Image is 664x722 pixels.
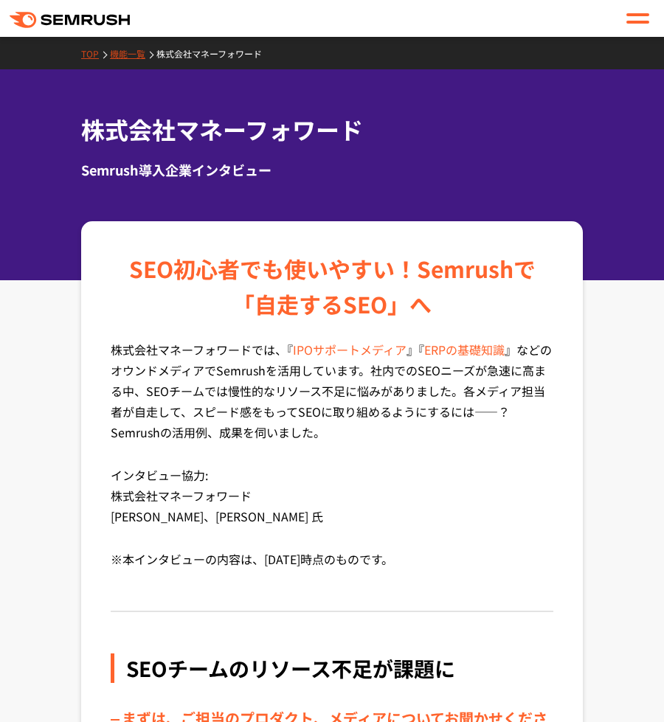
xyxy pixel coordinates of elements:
[111,653,553,683] div: SEOチームのリソース不足が課題に
[111,251,553,322] div: SEO初心者でも使いやすい！ Semrushで「自走するSEO」へ
[81,47,110,60] a: TOP
[156,47,273,60] a: 株式会社マネーフォワード
[111,465,553,549] p: インタビュー協力: 株式会社マネーフォワード [PERSON_NAME]、[PERSON_NAME] 氏
[81,159,583,180] div: Semrush導入企業インタビュー
[111,339,553,465] p: 株式会社マネーフォワードでは、『 』『 』などのオウンドメディアでSemrushを活用しています。社内でのSEOニーズが急速に高まる中、SEOチームでは慢性的なリソース不足に悩みがありました。各...
[293,341,407,358] a: IPOサポートメディア
[110,47,156,60] a: 機能一覧
[111,549,553,591] p: ※本インタビューの内容は、[DATE]時点のものです。
[81,111,583,147] h1: 株式会社マネーフォワード
[424,341,505,358] a: ERPの基礎知識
